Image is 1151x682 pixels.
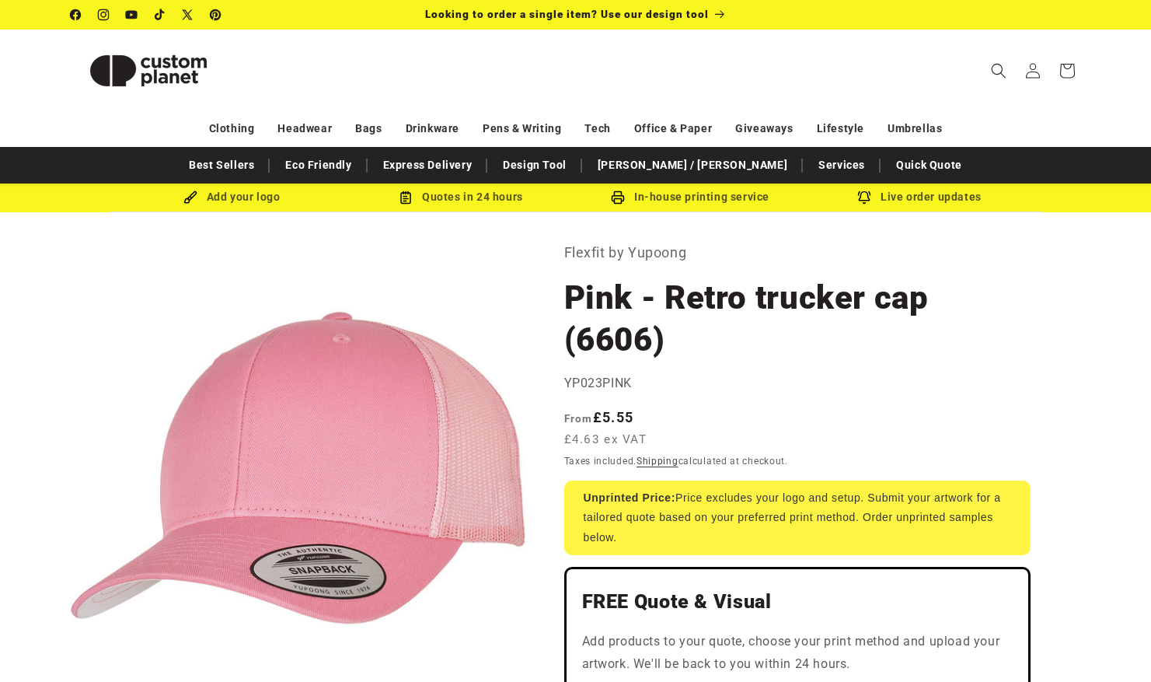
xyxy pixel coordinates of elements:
div: Quotes in 24 hours [347,187,576,207]
span: From [564,412,593,425]
a: Express Delivery [375,152,480,179]
a: Custom Planet [65,30,232,111]
a: Umbrellas [888,115,942,142]
h2: FREE Quote & Visual [582,589,1013,614]
a: Headwear [277,115,332,142]
span: £4.63 ex VAT [564,431,647,449]
img: In-house printing [611,191,625,205]
summary: Search [982,54,1016,88]
a: Drinkware [406,115,459,142]
a: Lifestyle [817,115,864,142]
span: Looking to order a single item? Use our design tool [425,8,709,20]
a: Shipping [637,456,678,467]
div: Live order updates [805,187,1034,207]
div: Add your logo [117,187,347,207]
a: Clothing [209,115,255,142]
p: Flexfit by Yupoong [564,240,1031,265]
h1: Pink - Retro trucker cap (6606) [564,277,1031,361]
strong: £5.55 [564,409,634,425]
img: Order Updates Icon [399,191,413,205]
div: In-house printing service [576,187,805,207]
a: Eco Friendly [277,152,359,179]
a: Design Tool [495,152,574,179]
a: Services [811,152,873,179]
img: Brush Icon [183,191,197,205]
a: Tech [584,115,610,142]
a: Bags [355,115,382,142]
div: Taxes included. calculated at checkout. [564,453,1031,469]
p: Add products to your quote, choose your print method and upload your artwork. We'll be back to yo... [582,631,1013,676]
img: Custom Planet [71,36,226,106]
span: YP023PINK [564,376,632,390]
a: [PERSON_NAME] / [PERSON_NAME] [590,152,795,179]
a: Office & Paper [634,115,712,142]
strong: Unprinted Price: [584,491,676,504]
a: Best Sellers [181,152,262,179]
a: Giveaways [735,115,793,142]
a: Pens & Writing [483,115,561,142]
a: Quick Quote [888,152,970,179]
img: Order updates [857,191,871,205]
div: Price excludes your logo and setup. Submit your artwork for a tailored quote based on your prefer... [564,481,1031,555]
